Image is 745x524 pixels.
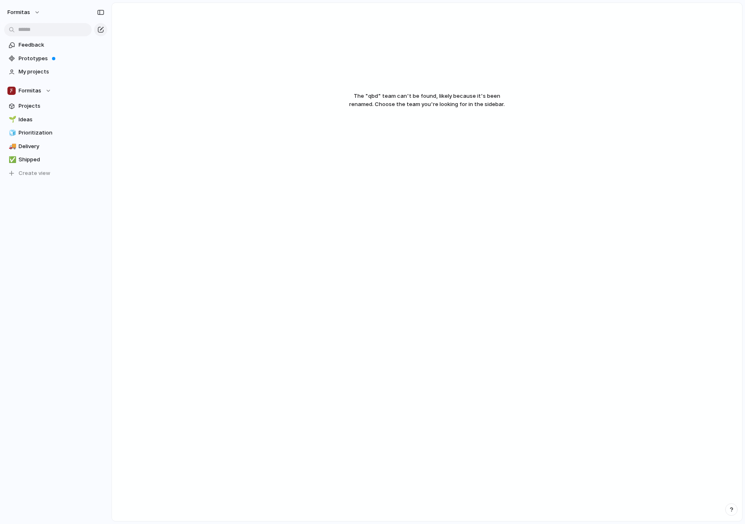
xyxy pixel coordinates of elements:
[4,140,107,153] a: 🚚Delivery
[19,142,104,151] span: Delivery
[19,41,104,49] span: Feedback
[19,102,104,110] span: Projects
[4,66,107,78] a: My projects
[19,116,104,124] span: Ideas
[19,156,104,164] span: Shipped
[4,85,107,97] button: Formitas
[7,142,16,151] button: 🚚
[4,113,107,126] a: 🌱Ideas
[9,155,14,165] div: ✅
[7,129,16,137] button: 🧊
[293,92,561,108] span: The " qbd " team can't be found, likely because it's been renamed. Choose the team you're looking...
[19,68,104,76] span: My projects
[4,6,45,19] button: Formitas
[19,169,50,177] span: Create view
[9,142,14,151] div: 🚚
[4,167,107,179] button: Create view
[4,153,107,166] a: ✅Shipped
[9,128,14,138] div: 🧊
[7,8,30,17] span: Formitas
[4,127,107,139] a: 🧊Prioritization
[7,156,16,164] button: ✅
[4,100,107,112] a: Projects
[19,129,104,137] span: Prioritization
[19,54,104,63] span: Prototypes
[7,116,16,124] button: 🌱
[19,87,41,95] span: Formitas
[4,52,107,65] a: Prototypes
[9,115,14,124] div: 🌱
[4,39,107,51] a: Feedback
